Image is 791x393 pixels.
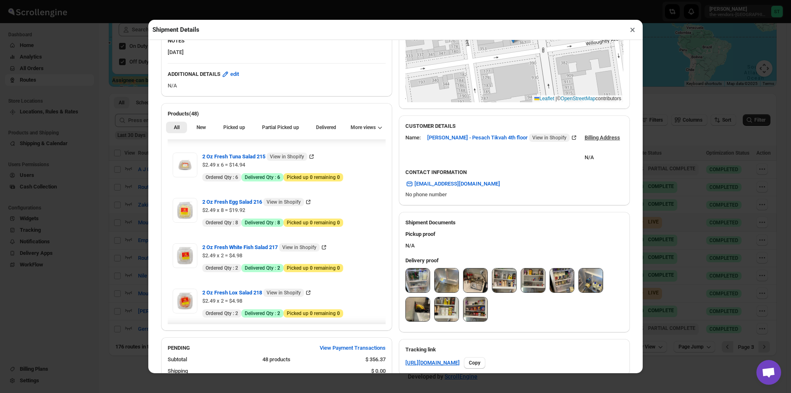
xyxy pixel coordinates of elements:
div: $ 0.00 [371,367,386,375]
span: More views [351,124,376,131]
span: $2.49 x 2 = $4.98 [202,252,242,259]
span: 2 Oz Fresh Lox Salad 218 [202,289,304,297]
img: DqmY0_rJc6rMokEjUPQs12Q.jpg [406,297,430,321]
span: Picked up [223,124,245,131]
b: 6 [235,174,238,180]
a: OpenStreetMap [561,96,596,101]
h3: CUSTOMER DETAILS [405,122,623,130]
b: 0 [310,311,313,316]
img: E9fwiB5ZHO_nKF5LeBhODhd.jpg [463,268,487,292]
span: View in Shopify [267,199,301,205]
span: N/A [168,82,177,89]
span: Picked up remaining [287,265,340,271]
button: View Payment Transactions [315,341,391,355]
span: No phone number [405,191,447,198]
span: $2.49 x 8 = $19.92 [202,207,245,213]
h2: Shipment Documents [405,219,623,227]
b: 0 [337,265,340,271]
b: 0 [310,174,313,180]
b: 2 [235,265,238,271]
a: [URL][DOMAIN_NAME] [405,359,460,367]
b: 0 [337,311,340,316]
img: b-m5gxt-h81t5LY8JQewdT92.jpg [435,297,459,321]
button: edit [216,68,244,81]
a: 2 Oz Fresh Egg Salad 216 View in Shopify [202,199,312,205]
u: Billing Address [585,134,620,141]
span: View in Shopify [270,153,304,160]
div: N/A [399,227,630,253]
span: New [197,124,206,131]
span: Delivered Qty : [245,219,280,226]
b: ADDITIONAL DETAILS [168,70,220,78]
div: Name: [405,134,421,142]
img: EN5JqyKjp4j1wj5SMJ3En4Y.jpg [521,268,545,292]
span: 2 Oz Fresh Tuna Salad 215 [202,153,307,161]
span: Ordered Qty : [206,174,238,181]
img: Item [173,243,197,268]
span: | [556,96,557,101]
span: [PERSON_NAME] - Pesach Tikvah 4th floor [427,134,570,142]
a: 2 Oz Fresh Lox Salad 218 View in Shopify [202,289,312,296]
span: Picked up remaining [287,310,340,317]
img: Item [173,198,197,223]
span: View in Shopify [532,134,566,141]
span: Copy [469,360,480,366]
h2: Products(48) [168,110,386,118]
a: [EMAIL_ADDRESS][DOMAIN_NAME] [400,177,505,191]
span: All [174,124,180,131]
h3: Delivery proof [405,257,623,265]
div: $ 356.37 [365,355,386,364]
b: 0 [310,265,313,271]
b: 0 [310,220,313,226]
div: 48 products [262,355,359,364]
span: 2 Oz Fresh White Fish Salad 217 [202,243,320,252]
span: Ordered Qty : [206,219,238,226]
b: 2 [277,311,280,316]
h2: PENDING [168,344,190,352]
b: NOTES [168,38,185,44]
span: Ordered Qty : [206,310,238,317]
div: Shipping [168,367,365,375]
div: N/A [585,145,620,162]
span: Partial Picked up [262,124,299,131]
img: vAFoeRAVKAiiyh3LWO7VN-z.jpg [492,268,516,292]
span: View in Shopify [267,289,301,296]
img: Item [173,153,197,177]
b: 8 [235,220,238,226]
b: 2 [277,265,280,271]
span: Delivered Qty : [245,310,280,317]
span: edit [230,70,239,78]
span: Delivered Qty : [245,265,280,271]
span: Picked up remaining [287,174,340,181]
div: © contributors [532,95,623,102]
img: 9kzCx7FTxQgG1zcsPel8aMg.jpg [579,268,603,292]
img: jtwqASNkGkLL4QXMeQr9x1u.jpg [406,268,430,292]
button: Copy [464,357,485,369]
span: View in Shopify [282,244,316,251]
b: 0 [337,174,340,180]
a: 2 Oz Fresh White Fish Salad 217 View in Shopify [202,244,328,250]
b: 8 [277,220,280,226]
p: [DATE] [168,48,386,56]
b: 0 [337,220,340,226]
img: DarYkWGU5RADHgV9fxRbLxw.jpg [550,268,574,292]
a: [PERSON_NAME] - Pesach Tikvah 4th floor View in Shopify [427,134,578,141]
span: Delivered [316,124,336,131]
span: Ordered Qty : [206,265,238,271]
span: $2.49 x 6 = $14.94 [202,162,245,168]
span: $2.49 x 2 = $4.98 [202,298,242,304]
img: 69ewMyNB0mYSGrZ5xQwdP4Bw.jpg [435,268,459,292]
a: Leaflet [534,96,554,101]
a: 2 Oz Fresh Tuna Salad 215 View in Shopify [202,153,316,160]
button: More views [346,122,387,133]
h2: Shipment Details [152,26,199,34]
h3: Pickup proof [405,230,623,238]
h3: Tracking link [405,346,623,354]
b: 6 [277,174,280,180]
span: [EMAIL_ADDRESS][DOMAIN_NAME] [414,180,500,188]
span: View Payment Transactions [320,344,386,352]
img: Item [173,289,197,313]
h3: CONTACT INFORMATION [405,168,623,176]
span: Delivered Qty : [245,174,280,181]
button: × [627,24,639,35]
